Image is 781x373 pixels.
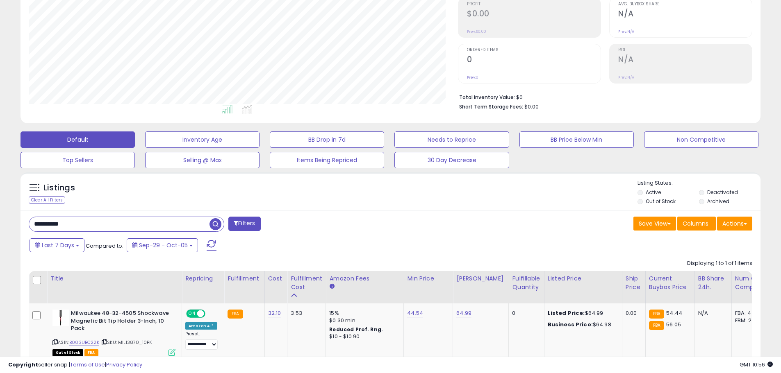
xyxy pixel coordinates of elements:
[228,310,243,319] small: FBA
[524,103,539,111] span: $0.00
[50,274,178,283] div: Title
[467,55,601,66] h2: 0
[644,131,758,148] button: Non Competitive
[20,131,135,148] button: Default
[735,317,762,324] div: FBM: 2
[69,339,99,346] a: B003UBC22K
[52,349,83,356] span: All listings that are currently out of stock and unavailable for purchase on Amazon
[649,274,691,292] div: Current Buybox Price
[145,131,260,148] button: Inventory Age
[187,310,197,317] span: ON
[512,274,540,292] div: Fulfillable Quantity
[291,310,319,317] div: 3.53
[52,310,69,326] img: 21DonytNGDL._SL40_.jpg
[42,241,74,249] span: Last 7 Days
[268,309,281,317] a: 32.10
[735,274,765,292] div: Num of Comp.
[707,198,729,205] label: Archived
[548,321,593,328] b: Business Price:
[228,274,261,283] div: Fulfillment
[106,361,142,368] a: Privacy Policy
[145,152,260,168] button: Selling @ Max
[394,152,509,168] button: 30 Day Decrease
[291,274,322,292] div: Fulfillment Cost
[185,322,217,330] div: Amazon AI *
[467,75,478,80] small: Prev: 0
[329,274,400,283] div: Amazon Fees
[407,274,449,283] div: Min Price
[329,333,397,340] div: $10 - $10.90
[270,152,384,168] button: Items Being Repriced
[698,310,725,317] div: N/A
[268,274,284,283] div: Cost
[329,326,383,333] b: Reduced Prof. Rng.
[71,310,171,335] b: Milwaukee 48-32-4505 Shockwave Magnetic Bit Tip Holder 3-Inch, 10 Pack
[84,349,98,356] span: FBA
[459,94,515,101] b: Total Inventory Value:
[43,182,75,194] h5: Listings
[626,274,642,292] div: Ship Price
[70,361,105,368] a: Terms of Use
[329,310,397,317] div: 15%
[548,274,619,283] div: Listed Price
[638,179,761,187] p: Listing States:
[467,29,486,34] small: Prev: $0.00
[649,310,664,319] small: FBA
[8,361,142,369] div: seller snap | |
[100,339,152,346] span: | SKU: MIL13870_10PK
[127,238,198,252] button: Sep-29 - Oct-05
[666,321,681,328] span: 56.05
[626,310,639,317] div: 0.00
[666,309,682,317] span: 54.44
[677,217,716,231] button: Columns
[707,189,738,196] label: Deactivated
[717,217,752,231] button: Actions
[20,152,135,168] button: Top Sellers
[646,198,676,205] label: Out of Stock
[467,2,601,7] span: Profit
[618,29,634,34] small: Prev: N/A
[459,103,523,110] b: Short Term Storage Fees:
[329,317,397,324] div: $0.30 min
[139,241,188,249] span: Sep-29 - Oct-05
[649,321,664,330] small: FBA
[52,310,175,355] div: ASIN:
[407,309,423,317] a: 44.54
[740,361,773,368] span: 2025-10-13 10:56 GMT
[548,321,616,328] div: $64.98
[683,219,708,228] span: Columns
[30,238,84,252] button: Last 7 Days
[204,310,217,317] span: OFF
[185,331,218,350] div: Preset:
[228,217,260,231] button: Filters
[618,9,752,20] h2: N/A
[185,274,221,283] div: Repricing
[456,309,471,317] a: 64.99
[394,131,509,148] button: Needs to Reprice
[548,310,616,317] div: $64.99
[329,283,334,290] small: Amazon Fees.
[459,92,746,102] li: $0
[618,75,634,80] small: Prev: N/A
[618,55,752,66] h2: N/A
[618,48,752,52] span: ROI
[512,310,537,317] div: 0
[467,9,601,20] h2: $0.00
[270,131,384,148] button: BB Drop in 7d
[735,310,762,317] div: FBA: 4
[86,242,123,250] span: Compared to:
[456,274,505,283] div: [PERSON_NAME]
[687,260,752,267] div: Displaying 1 to 1 of 1 items
[698,274,728,292] div: BB Share 24h.
[519,131,634,148] button: BB Price Below Min
[29,196,65,204] div: Clear All Filters
[646,189,661,196] label: Active
[467,48,601,52] span: Ordered Items
[8,361,38,368] strong: Copyright
[548,309,585,317] b: Listed Price:
[633,217,676,231] button: Save View
[618,2,752,7] span: Avg. Buybox Share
